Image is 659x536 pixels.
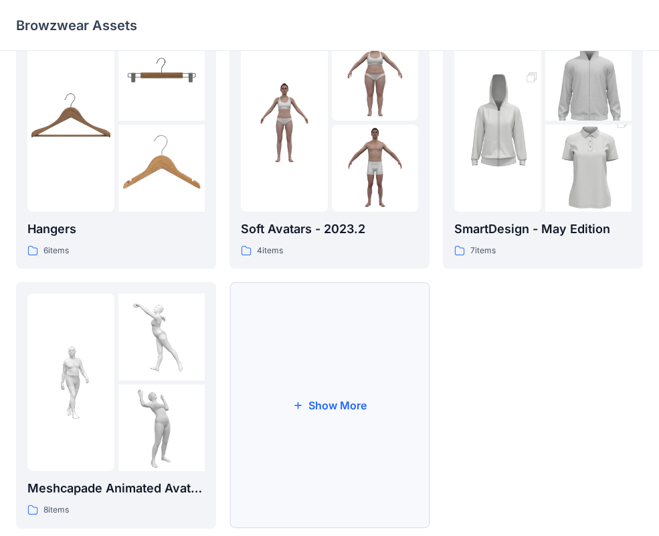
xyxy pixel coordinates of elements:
a: folder 1folder 2folder 3Meshcapade Animated Avatars8items [16,282,216,529]
p: Soft Avatars - 2023.2 [241,220,418,239]
img: folder 1 [27,339,114,426]
a: folder 1folder 2folder 3SmartDesign - May Edition7items [443,23,643,269]
img: folder 2 [118,293,205,381]
p: 6 items [43,244,69,258]
img: folder 2 [332,34,419,121]
img: folder 2 [118,34,205,121]
p: Meshcapade Animated Avatars [27,479,205,498]
img: folder 3 [118,125,205,212]
button: Show More [229,282,430,529]
a: folder 1folder 2folder 3Soft Avatars - 2023.24items [229,23,430,269]
p: Hangers [27,220,205,239]
img: folder 3 [118,385,205,472]
img: folder 3 [332,125,419,212]
p: 4 items [257,244,283,258]
p: 8 items [43,503,69,517]
img: folder 1 [241,79,328,166]
img: folder 1 [27,79,114,166]
p: 7 items [470,244,496,258]
a: folder 1folder 2folder 3Hangers6items [16,23,216,269]
img: folder 3 [545,103,632,233]
p: Browzwear Assets [16,16,137,35]
img: folder 1 [454,58,541,188]
p: SmartDesign - May Edition [454,220,632,239]
img: folder 2 [545,12,632,142]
